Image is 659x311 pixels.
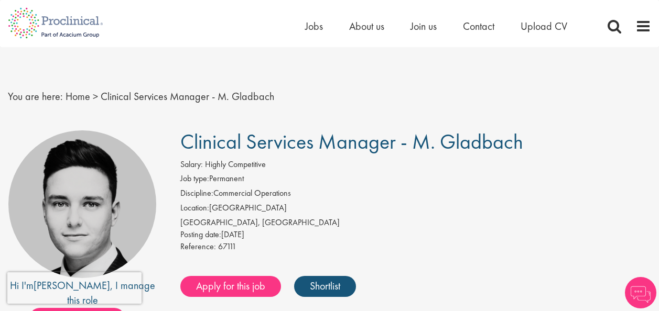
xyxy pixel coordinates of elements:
div: [GEOGRAPHIC_DATA], [GEOGRAPHIC_DATA] [180,217,651,229]
label: Discipline: [180,187,213,199]
a: Shortlist [294,276,356,297]
iframe: reCAPTCHA [7,272,142,304]
span: Posting date: [180,229,221,240]
a: Apply for this job [180,276,281,297]
a: Upload CV [521,19,567,33]
a: Jobs [305,19,323,33]
img: Chatbot [625,277,656,308]
span: 67111 [218,241,236,252]
li: Permanent [180,173,651,187]
a: breadcrumb link [66,90,90,103]
li: Commercial Operations [180,187,651,202]
span: Highly Competitive [205,159,266,170]
a: About us [349,19,384,33]
img: imeage of recruiter Connor Lynes [8,130,156,278]
span: Clinical Services Manager - M. Gladbach [101,90,274,103]
div: [DATE] [180,229,651,241]
label: Reference: [180,241,216,253]
label: Salary: [180,159,203,171]
a: Join us [410,19,437,33]
span: Clinical Services Manager - M. Gladbach [180,128,523,155]
label: Job type: [180,173,209,185]
li: [GEOGRAPHIC_DATA] [180,202,651,217]
a: Contact [463,19,494,33]
span: > [93,90,98,103]
span: You are here: [8,90,63,103]
label: Location: [180,202,209,214]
